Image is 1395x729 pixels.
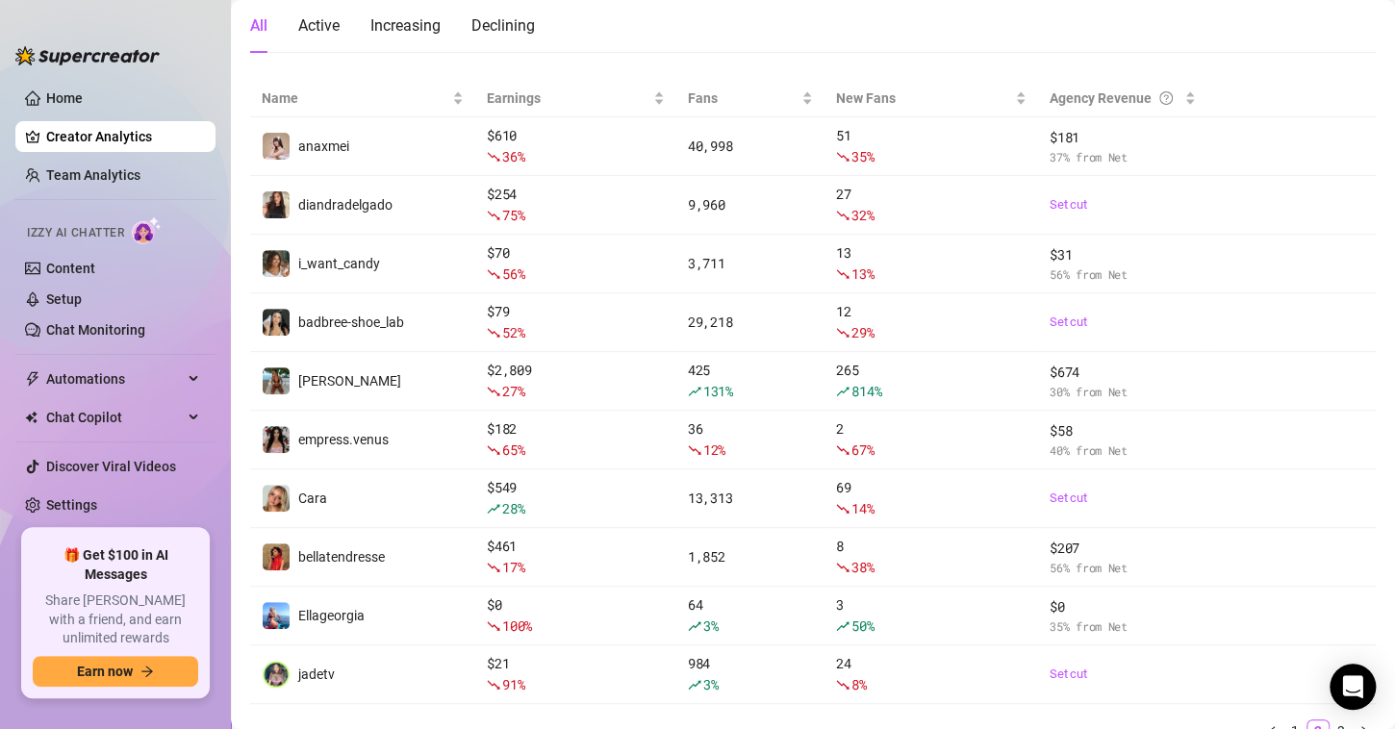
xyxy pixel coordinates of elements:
[471,14,535,38] div: Declining
[487,594,665,637] div: $ 0
[851,147,874,165] span: 35 %
[1050,127,1196,148] span: $ 181
[836,326,850,339] span: fall
[298,14,340,38] div: Active
[487,619,500,633] span: fall
[1050,88,1180,109] div: Agency Revenue
[502,382,524,400] span: 27 %
[27,224,124,242] span: Izzy AI Chatter
[688,194,813,215] div: 9,960
[298,256,380,271] span: i_want_candy
[298,138,349,154] span: anaxmei
[46,459,176,474] a: Discover Viral Videos
[688,653,813,695] div: 984
[688,253,813,274] div: 3,711
[475,80,676,117] th: Earnings
[487,267,500,281] span: fall
[703,616,718,635] span: 3 %
[487,502,500,515] span: rise
[487,443,500,457] span: fall
[132,216,162,244] img: AI Chatter
[502,558,524,576] span: 17 %
[15,46,160,65] img: logo-BBDzfeDw.svg
[703,675,718,693] span: 3 %
[263,602,290,629] img: Ellageorgia
[502,440,524,459] span: 65 %
[836,443,850,457] span: fall
[502,616,532,635] span: 100 %
[688,360,813,402] div: 425
[487,184,665,226] div: $ 254
[250,80,475,117] th: Name
[33,546,198,584] span: 🎁 Get $100 in AI Messages
[676,80,824,117] th: Fans
[298,197,393,213] span: diandradelgado
[25,411,38,424] img: Chat Copilot
[502,147,524,165] span: 36 %
[836,88,1011,109] span: New Fans
[1050,420,1196,441] span: $ 58
[487,301,665,343] div: $ 79
[262,88,448,109] span: Name
[851,206,874,224] span: 32 %
[836,209,850,222] span: fall
[298,432,389,447] span: empress.venus
[502,499,524,517] span: 28 %
[502,206,524,224] span: 75 %
[46,167,140,183] a: Team Analytics
[836,125,1027,167] div: 51
[298,666,335,682] span: jadetv
[688,678,701,691] span: rise
[25,371,40,387] span: thunderbolt
[46,497,97,513] a: Settings
[487,678,500,691] span: fall
[851,558,874,576] span: 38 %
[487,477,665,519] div: $ 549
[250,14,267,38] div: All
[263,661,290,688] img: jadetv
[688,594,813,637] div: 64
[1050,383,1196,401] span: 30 % from Net
[46,364,183,394] span: Automations
[1050,195,1196,214] a: Set cut
[836,385,850,398] span: rise
[77,664,133,679] span: Earn now
[502,675,524,693] span: 91 %
[33,591,198,648] span: Share [PERSON_NAME] with a friend, and earn unlimited rewards
[688,88,798,109] span: Fans
[836,536,1027,578] div: 8
[263,543,290,570] img: bellatendresse
[1050,596,1196,617] span: $ 0
[688,546,813,567] div: 1,852
[140,665,154,678] span: arrow-right
[688,443,701,457] span: fall
[487,125,665,167] div: $ 610
[1050,538,1196,559] span: $ 207
[1050,617,1196,636] span: 35 % from Net
[487,385,500,398] span: fall
[502,264,524,283] span: 56 %
[836,360,1027,402] div: 265
[46,261,95,276] a: Content
[487,242,665,285] div: $ 70
[298,314,404,330] span: badbree-shoe_lab
[688,312,813,333] div: 29,218
[851,499,874,517] span: 14 %
[33,656,198,687] button: Earn nowarrow-right
[836,678,850,691] span: fall
[851,264,874,283] span: 13 %
[263,426,290,453] img: empress.venus
[1050,265,1196,284] span: 56 % from Net
[298,373,401,389] span: [PERSON_NAME]
[263,309,290,336] img: badbree-shoe_lab
[851,382,881,400] span: 814 %
[836,242,1027,285] div: 13
[836,150,850,163] span: fall
[46,90,83,106] a: Home
[46,121,200,152] a: Creator Analytics
[263,367,290,394] img: Libby
[836,418,1027,461] div: 2
[46,402,183,433] span: Chat Copilot
[851,616,874,635] span: 50 %
[824,80,1038,117] th: New Fans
